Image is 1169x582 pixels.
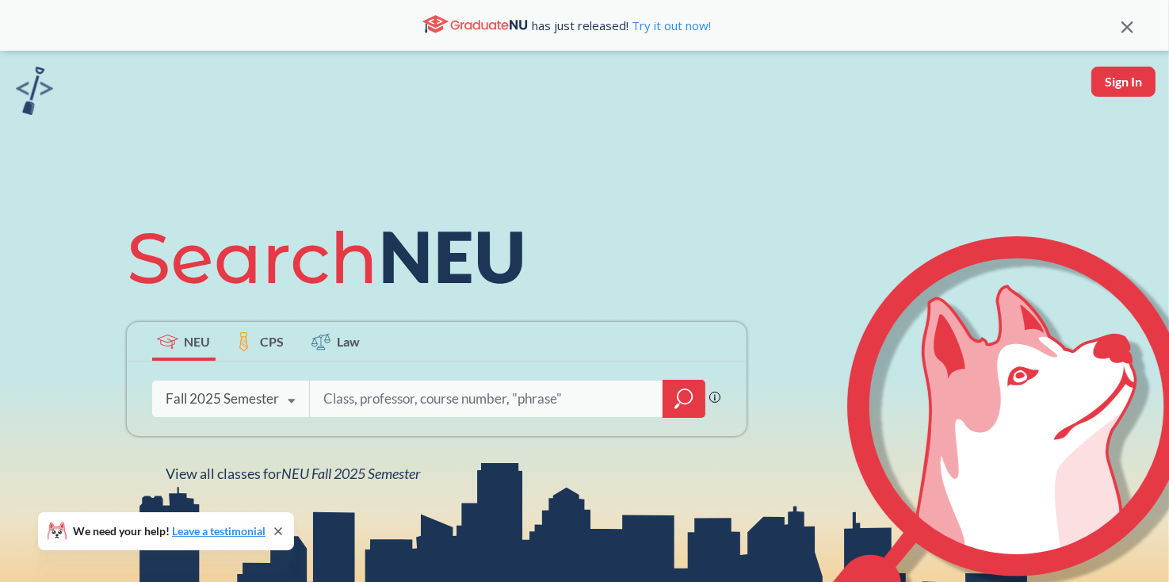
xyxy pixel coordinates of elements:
a: Try it out now! [628,17,711,33]
span: Law [338,332,361,350]
button: Sign In [1091,67,1156,97]
div: magnifying glass [663,380,705,418]
input: Class, professor, course number, "phrase" [322,382,651,415]
svg: magnifying glass [674,388,693,410]
span: View all classes for [166,465,421,482]
span: We need your help! [73,526,266,537]
a: Leave a testimonial [172,524,266,538]
span: CPS [260,332,284,350]
a: sandbox logo [16,67,53,120]
span: NEU Fall 2025 Semester [282,465,421,482]
span: has just released! [532,17,711,34]
div: Fall 2025 Semester [166,390,280,408]
span: NEU [184,332,210,350]
img: sandbox logo [16,67,53,115]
